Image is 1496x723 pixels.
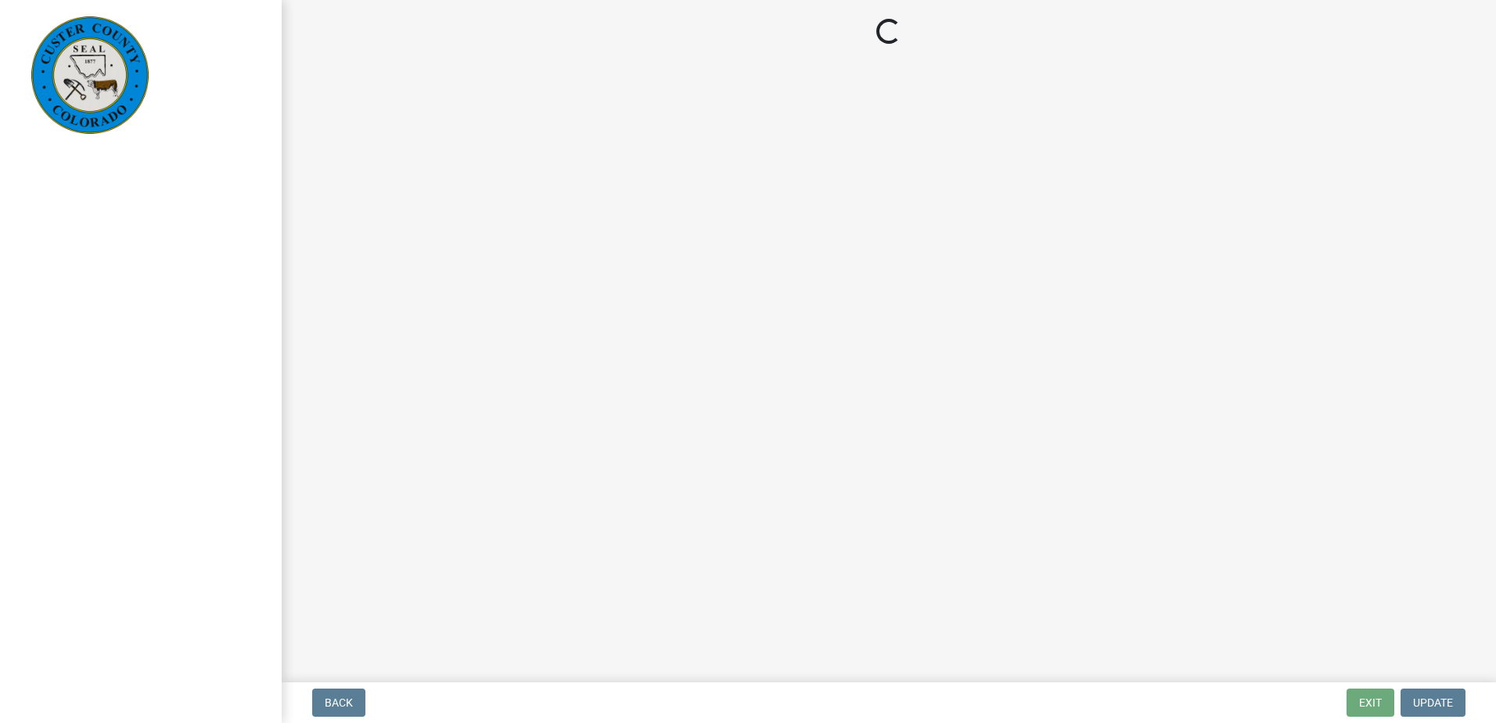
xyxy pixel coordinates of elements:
[325,696,353,709] span: Back
[1413,696,1453,709] span: Update
[1401,689,1465,717] button: Update
[1347,689,1394,717] button: Exit
[31,16,149,134] img: Custer County, Colorado
[312,689,365,717] button: Back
